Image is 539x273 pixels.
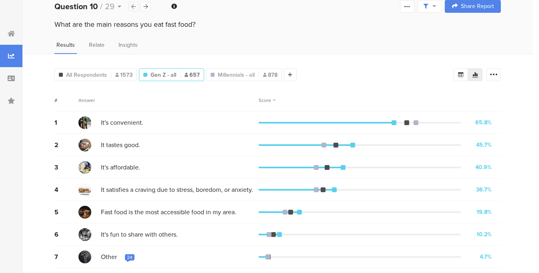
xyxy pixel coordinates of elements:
div: 10.2% [477,230,492,239]
span: / [100,0,103,12]
span: Share Report [461,4,494,9]
span: 878 [263,71,278,79]
div: 3 [54,163,78,172]
img: d3718dnoaommpf.cloudfront.net%2Fitem%2F328dd264704a89f48819.jpg [78,161,91,174]
b: Question 10 [54,0,98,12]
div: 6 [54,230,78,239]
span: Relate [89,41,105,49]
div: 40.9% [475,163,492,171]
div: 19.8% [477,208,492,216]
span: Results [56,41,75,49]
img: d3718dnoaommpf.cloudfront.net%2Fitem%2Fe0651bc711f1fcfaefca.jpg [78,228,91,241]
span: It satisfies a craving due to stress, boredom, or anxiety. [101,185,253,194]
div: 2 [54,140,78,149]
div: 1 [54,118,78,127]
div: 36.7% [476,185,492,194]
span: It's convenient. [101,118,143,127]
div: What are the main reasons you eat fast food? [54,19,501,30]
span: It tastes good. [101,140,140,149]
span: All Respondents [66,71,107,79]
div: 45.7% [476,141,492,149]
div: Score [259,97,276,104]
span: Millennials - all [218,71,255,79]
span: It's fun to share with others. [101,230,178,239]
div: 7 [54,252,78,261]
span: 29 [105,0,115,12]
div: 65.8% [475,118,492,127]
span: Insights [119,41,138,49]
span: 1573 [115,71,133,79]
span: It's affordable. [101,163,140,172]
img: d3718dnoaommpf.cloudfront.net%2Fitem%2F37193b4b874e89758cdd.jpg [78,183,91,196]
div: 5 [54,207,78,217]
div: 4.7% [480,253,492,261]
div: 4 [54,185,78,194]
span: Gen Z - all [151,71,176,79]
img: d3718dnoaommpf.cloudfront.net%2Fitem%2Fbd7acc0e2d1b8ed68022.jpg [78,116,91,129]
div: # [54,97,78,104]
img: d3718dnoaommpf.cloudfront.net%2Fitem%2F90bad4c9396b0f4c918a.jpg [78,206,91,219]
span: 657 [185,71,200,79]
img: d3718dnoaommpf.cloudfront.net%2Fitem%2F4d73fa17c2b4926fb707.jpg [78,139,91,151]
img: d3718dnoaommpf.cloudfront.net%2Fitem%2F2054fe14a20ffde9b098.jpg [78,251,91,263]
span: Other [101,252,117,261]
div: Answer [78,97,95,104]
span: Fast food is the most accessible food in my area. [101,207,236,217]
div: 24 [127,254,133,261]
